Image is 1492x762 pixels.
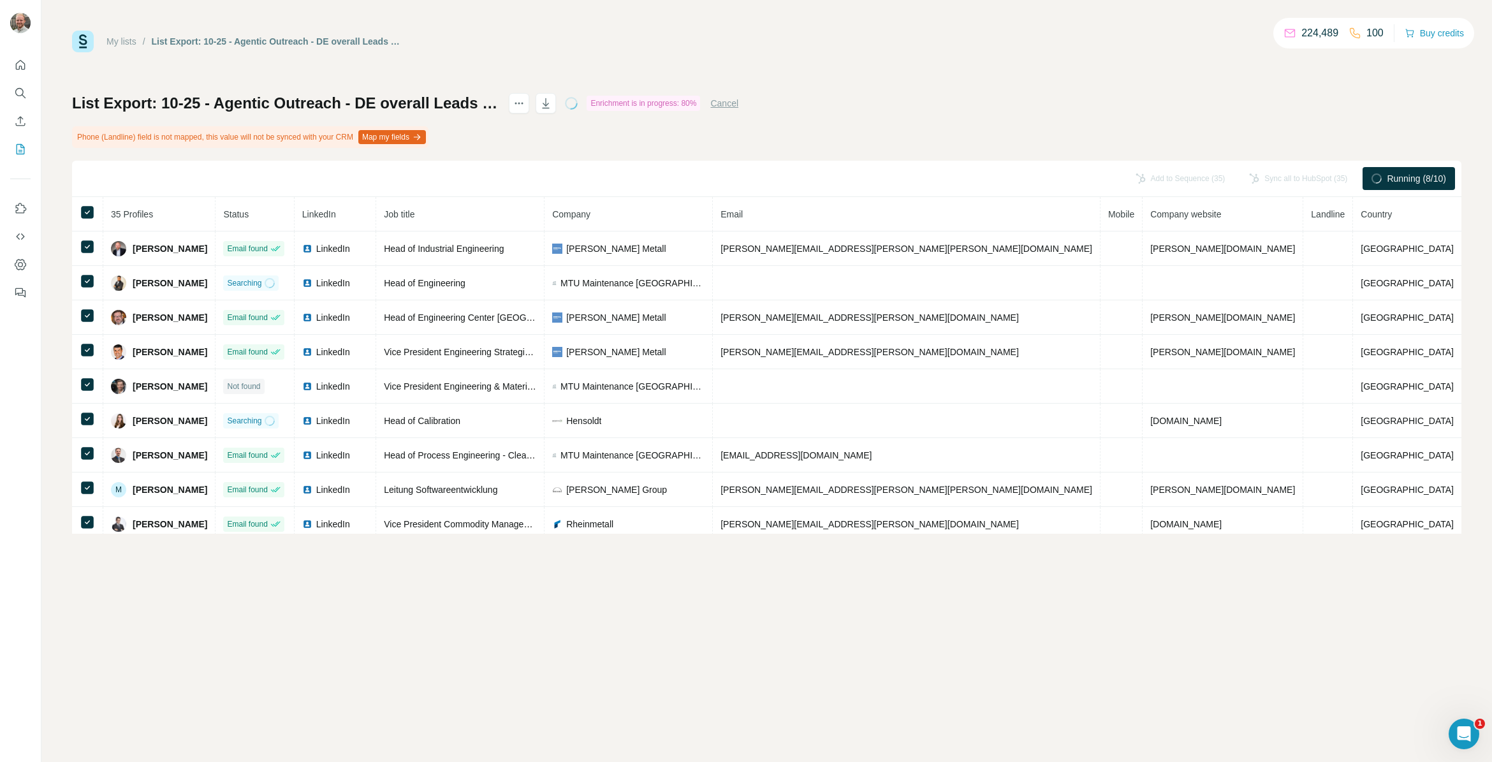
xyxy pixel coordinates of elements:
[1150,416,1222,426] span: [DOMAIN_NAME]
[1361,485,1454,495] span: [GEOGRAPHIC_DATA]
[302,519,312,529] img: LinkedIn logo
[552,485,562,495] img: company-logo
[316,242,350,255] span: LinkedIn
[710,97,738,110] button: Cancel
[552,519,562,529] img: company-logo
[1150,209,1221,219] span: Company website
[302,381,312,392] img: LinkedIn logo
[552,209,590,219] span: Company
[302,278,312,288] img: LinkedIn logo
[133,414,207,427] span: [PERSON_NAME]
[509,93,529,114] button: actions
[566,311,666,324] span: [PERSON_NAME] Metall
[10,138,31,161] button: My lists
[1366,26,1384,41] p: 100
[302,347,312,357] img: LinkedIn logo
[227,243,267,254] span: Email found
[111,275,126,291] img: Avatar
[1475,719,1485,729] span: 1
[384,450,753,460] span: Head of Process Engineering - Cleaning, Non Destructive Testing, Inspection & Electroplating
[106,36,136,47] a: My lists
[720,450,872,460] span: [EMAIL_ADDRESS][DOMAIN_NAME]
[111,241,126,256] img: Avatar
[1150,519,1222,529] span: [DOMAIN_NAME]
[1361,519,1454,529] span: [GEOGRAPHIC_DATA]
[316,483,350,496] span: LinkedIn
[1361,209,1392,219] span: Country
[316,449,350,462] span: LinkedIn
[133,277,207,289] span: [PERSON_NAME]
[560,449,705,462] span: MTU Maintenance [GEOGRAPHIC_DATA][PERSON_NAME][GEOGRAPHIC_DATA]
[560,277,705,289] span: MTU Maintenance [GEOGRAPHIC_DATA][PERSON_NAME][GEOGRAPHIC_DATA]
[111,517,126,532] img: Avatar
[111,413,126,429] img: Avatar
[316,380,350,393] span: LinkedIn
[72,126,428,148] div: Phone (Landline) field is not mapped, this value will not be synced with your CRM
[358,130,426,144] button: Map my fields
[720,312,1019,323] span: [PERSON_NAME][EMAIL_ADDRESS][PERSON_NAME][DOMAIN_NAME]
[384,519,566,529] span: Vice President Commodity Management NPM
[384,278,465,288] span: Head of Engineering
[223,209,249,219] span: Status
[1361,244,1454,254] span: [GEOGRAPHIC_DATA]
[133,346,207,358] span: [PERSON_NAME]
[10,110,31,133] button: Enrich CSV
[143,35,145,48] li: /
[384,209,414,219] span: Job title
[302,450,312,460] img: LinkedIn logo
[552,347,562,357] img: company-logo
[10,225,31,248] button: Use Surfe API
[111,482,126,497] div: M
[552,312,562,323] img: company-logo
[10,197,31,220] button: Use Surfe on LinkedIn
[227,415,261,427] span: Searching
[552,244,562,254] img: company-logo
[1150,244,1295,254] span: [PERSON_NAME][DOMAIN_NAME]
[72,31,94,52] img: Surfe Logo
[1361,450,1454,460] span: [GEOGRAPHIC_DATA]
[316,346,350,358] span: LinkedIn
[227,277,261,289] span: Searching
[302,244,312,254] img: LinkedIn logo
[133,483,207,496] span: [PERSON_NAME]
[10,54,31,77] button: Quick start
[10,281,31,304] button: Feedback
[1311,209,1345,219] span: Landline
[133,380,207,393] span: [PERSON_NAME]
[133,449,207,462] span: [PERSON_NAME]
[316,311,350,324] span: LinkedIn
[1361,416,1454,426] span: [GEOGRAPHIC_DATA]
[111,344,126,360] img: Avatar
[552,416,562,426] img: company-logo
[227,518,267,530] span: Email found
[111,448,126,463] img: Avatar
[302,312,312,323] img: LinkedIn logo
[10,13,31,33] img: Avatar
[587,96,700,111] div: Enrichment is in progress: 80%
[302,416,312,426] img: LinkedIn logo
[152,35,405,48] div: List Export: 10-25 - Agentic Outreach - DE overall Leads Part 2 - [DATE] 08:08
[720,519,1019,529] span: [PERSON_NAME][EMAIL_ADDRESS][PERSON_NAME][DOMAIN_NAME]
[566,346,666,358] span: [PERSON_NAME] Metall
[720,244,1092,254] span: [PERSON_NAME][EMAIL_ADDRESS][PERSON_NAME][PERSON_NAME][DOMAIN_NAME]
[566,518,613,531] span: Rheinmetall
[1301,26,1338,41] p: 224,489
[316,414,350,427] span: LinkedIn
[111,379,126,394] img: Avatar
[384,485,497,495] span: Leitung Softwareentwicklung
[1150,347,1295,357] span: [PERSON_NAME][DOMAIN_NAME]
[111,310,126,325] img: Avatar
[302,209,336,219] span: LinkedIn
[1150,312,1295,323] span: [PERSON_NAME][DOMAIN_NAME]
[384,416,460,426] span: Head of Calibration
[1449,719,1479,749] iframe: Intercom live chat
[227,346,267,358] span: Email found
[302,485,312,495] img: LinkedIn logo
[560,380,705,393] span: MTU Maintenance [GEOGRAPHIC_DATA][PERSON_NAME][GEOGRAPHIC_DATA]
[133,518,207,531] span: [PERSON_NAME]
[227,484,267,495] span: Email found
[1361,278,1454,288] span: [GEOGRAPHIC_DATA]
[566,483,667,496] span: [PERSON_NAME] Group
[1361,312,1454,323] span: [GEOGRAPHIC_DATA]
[1150,485,1295,495] span: [PERSON_NAME][DOMAIN_NAME]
